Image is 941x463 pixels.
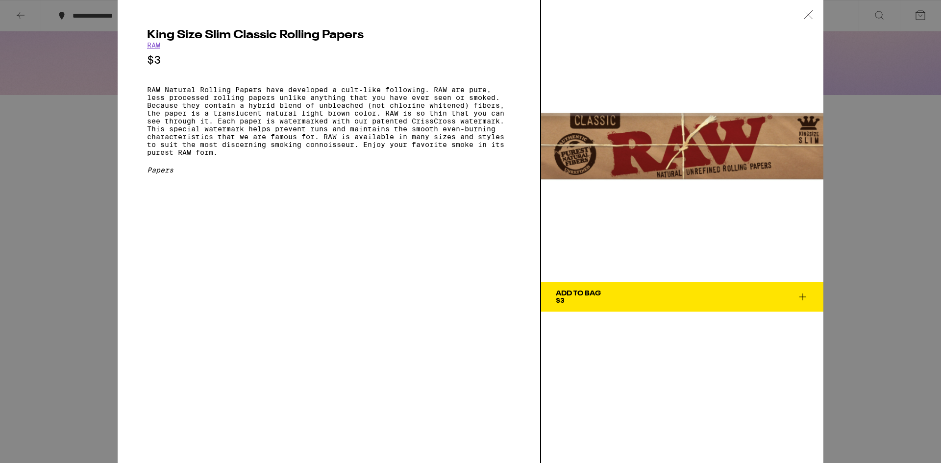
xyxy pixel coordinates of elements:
p: $3 [147,54,511,66]
h2: King Size Slim Classic Rolling Papers [147,29,511,41]
div: Papers [147,166,511,174]
div: Add To Bag [556,290,601,297]
p: RAW Natural Rolling Papers have developed a cult-like following. RAW are pure, less processed rol... [147,86,511,156]
span: $3 [556,296,565,304]
button: Add To Bag$3 [541,282,823,312]
a: RAW [147,41,160,49]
